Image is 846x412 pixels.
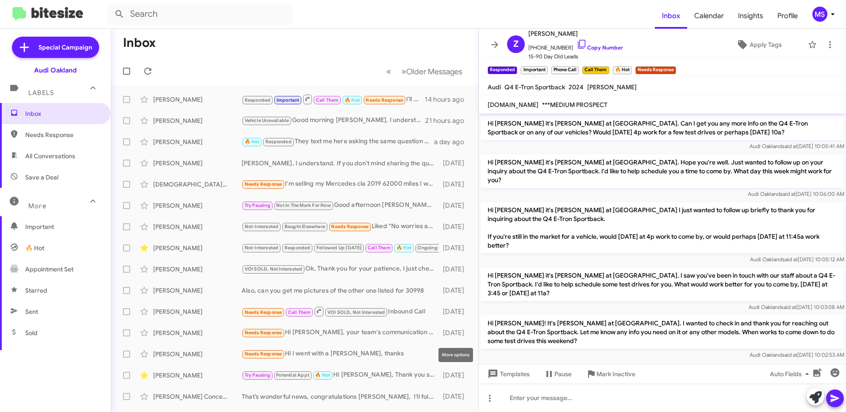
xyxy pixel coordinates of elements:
div: [PERSON_NAME] [153,137,242,146]
p: Hi [PERSON_NAME] it's [PERSON_NAME] at [GEOGRAPHIC_DATA] I just wanted to follow up briefly to th... [481,202,844,253]
span: Audi [488,83,501,91]
div: HI [PERSON_NAME], Thank you so much for confirming your appointment with us for [DATE] at 10:30am... [242,370,439,380]
span: All Conversations [25,152,75,160]
div: [DATE] [439,201,471,210]
span: 🔥 Hot [315,372,330,378]
button: Apply Tags [714,37,804,53]
div: 14 hours ago [425,95,471,104]
span: Responded [285,245,311,251]
span: Audi Oakland [DATE] 10:05:12 AM [750,256,844,263]
div: [PERSON_NAME] [153,328,242,337]
div: [DATE] [439,244,471,252]
span: Q4 E-Tron Sportback [504,83,565,91]
span: Potential Appt [276,372,309,378]
div: [PERSON_NAME] [153,371,242,380]
p: Hi [PERSON_NAME]! It's [PERSON_NAME] at [GEOGRAPHIC_DATA]. I wanted to check in and thank you for... [481,315,844,349]
div: Good morning [PERSON_NAME], I understand. I’ll keep an eye out for a 2023 or 2024 Cabriolet and l... [242,115,425,126]
button: Auto Fields [763,366,819,382]
div: Good afternoon [PERSON_NAME]. No worries at all, I understand you're not ready to move forward ju... [242,200,439,210]
div: Also, can you get me pictures of the other one listed for 30998 [242,286,439,295]
span: Audi Oakland [DATE] 10:05:41 AM [750,143,844,149]
span: Responded [265,139,292,145]
div: [PERSON_NAME], I understand. If you don’t mind sharing the quote you received from [GEOGRAPHIC_DA... [242,159,439,168]
span: Not-Interested [245,224,279,229]
span: Audi Oakland [DATE] 10:02:53 AM [750,351,844,358]
a: Profile [770,3,805,29]
span: Sold Responded [25,350,72,359]
span: [DOMAIN_NAME] [488,101,538,109]
span: Important [277,97,300,103]
span: said at [782,143,797,149]
div: [PERSON_NAME] [153,307,242,316]
span: Inbox [25,109,100,118]
span: Appointment Set [25,265,73,274]
small: Important [521,66,547,74]
div: [PERSON_NAME] [153,350,242,359]
span: Starred [25,286,47,295]
span: VOI SOLD, Not Interested [327,309,385,315]
span: Ongoing Conversation [417,245,469,251]
p: Hi [PERSON_NAME] it's [PERSON_NAME] at [GEOGRAPHIC_DATA]. Hope you're well. Just wanted to follow... [481,154,844,188]
span: Mark Inactive [596,366,635,382]
span: Vehicle Unavailable [245,118,289,123]
div: [DEMOGRAPHIC_DATA][PERSON_NAME] [153,180,242,189]
span: Inbox [655,3,687,29]
div: [DATE] [439,371,471,380]
button: Pause [537,366,579,382]
span: said at [781,304,796,310]
div: [DATE] [439,180,471,189]
input: Search [107,4,293,25]
span: Needs Response [25,130,100,139]
div: a day ago [434,137,471,146]
span: Call Them [368,245,391,251]
h1: Inbox [123,36,156,50]
span: 🔥 Hot [245,139,260,145]
div: 21 hours ago [425,116,471,125]
div: [DATE] [439,159,471,168]
span: 2024 [569,83,584,91]
div: They text me here asking the same question that you ask me. [242,137,434,147]
span: said at [780,191,796,197]
span: Bought Elsewhere [285,224,325,229]
span: Sold [25,328,38,337]
div: [PERSON_NAME] [153,286,242,295]
small: 🔥 Hot [613,66,632,74]
span: Needs Response [245,351,282,357]
small: Responded [488,66,517,74]
span: Labels [28,89,54,97]
span: Auto Fields [770,366,812,382]
span: Needs Response [365,97,403,103]
span: said at [782,256,798,263]
div: Liked “No worries at all, congrats on the new car! If you…” [242,221,439,232]
span: [PERSON_NAME] [528,28,623,39]
div: Hi I went with a [PERSON_NAME], thanks [242,349,439,359]
div: [PERSON_NAME] [153,244,242,252]
span: Followed Up [DATE] [316,245,362,251]
div: [DATE] [439,222,471,231]
a: Special Campaign [12,37,99,58]
button: Mark Inactive [579,366,642,382]
span: Z [513,37,519,51]
span: Needs Response [331,224,369,229]
span: Templates [486,366,530,382]
div: [PERSON_NAME] [153,95,242,104]
span: Calendar [687,3,731,29]
div: [DATE] [439,328,471,337]
span: Needs Response [245,330,282,336]
nav: Page navigation example [381,62,468,80]
div: [PERSON_NAME] [153,116,242,125]
span: [PERSON_NAME] [587,83,637,91]
span: 🔥 Hot [25,244,44,252]
a: Copy Number [577,44,623,51]
div: Inbound Call [242,306,439,317]
div: [PERSON_NAME] [153,265,242,274]
span: ***MEDIUM PROSPECT [542,101,608,109]
button: Next [396,62,468,80]
div: Hi [PERSON_NAME], your team's communication is all over the place. [242,328,439,338]
button: MS [805,7,836,22]
p: Hi [PERSON_NAME] it's [PERSON_NAME] at [GEOGRAPHIC_DATA]. Can I get you any more info on the Q4 E... [481,115,844,140]
span: 🔥 Hot [396,245,411,251]
button: Previous [381,62,396,80]
p: Hi! It's [PERSON_NAME] at [GEOGRAPHIC_DATA]. Our inventory is always changing and we have access ... [481,363,844,397]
